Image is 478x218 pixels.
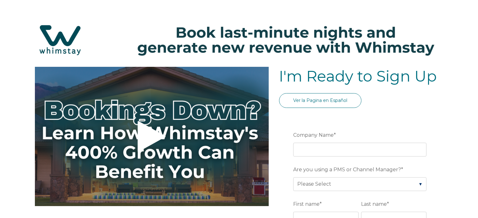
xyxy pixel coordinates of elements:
[293,130,334,140] span: Company Name
[279,93,361,108] a: Ver la Pagina en Español
[6,15,472,65] img: Hubspot header for SSOB (4)
[293,199,320,209] span: First name
[293,165,401,174] span: Are you using a PMS or Channel Manager?
[361,199,387,209] span: Last name
[279,67,437,85] span: I'm Ready to Sign Up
